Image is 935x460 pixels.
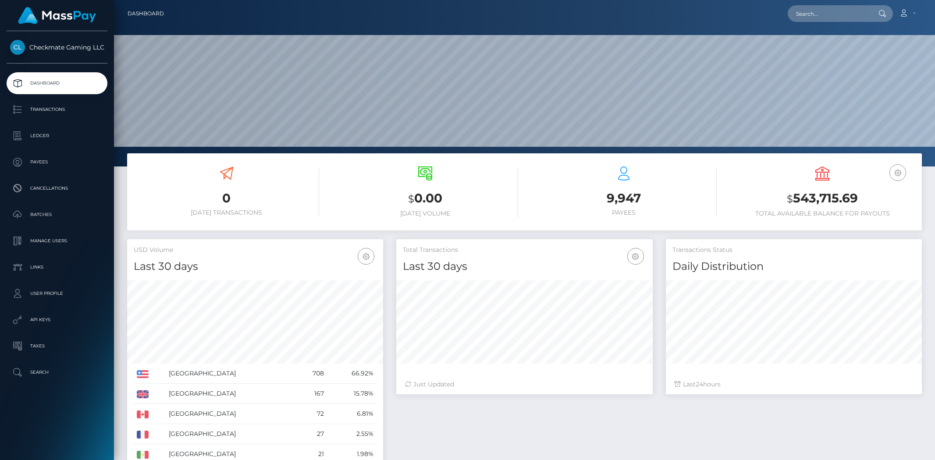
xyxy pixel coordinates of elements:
[7,43,107,51] span: Checkmate Gaming LLC
[788,5,870,22] input: Search...
[10,340,104,353] p: Taxes
[7,283,107,304] a: User Profile
[405,380,643,389] div: Just Updated
[296,384,327,404] td: 167
[10,208,104,221] p: Batches
[10,103,104,116] p: Transactions
[134,246,377,255] h5: USD Volume
[327,424,377,444] td: 2.55%
[675,380,913,389] div: Last hours
[730,210,915,217] h6: Total Available Balance for Payouts
[10,77,104,90] p: Dashboard
[10,313,104,326] p: API Keys
[128,4,164,23] a: Dashboard
[166,404,296,424] td: [GEOGRAPHIC_DATA]
[7,72,107,94] a: Dashboard
[7,256,107,278] a: Links
[7,309,107,331] a: API Keys
[403,246,646,255] h5: Total Transactions
[296,364,327,384] td: 708
[134,190,319,207] h3: 0
[403,259,646,274] h4: Last 30 days
[7,204,107,226] a: Batches
[137,431,149,439] img: FR.png
[7,335,107,357] a: Taxes
[7,361,107,383] a: Search
[7,230,107,252] a: Manage Users
[327,404,377,424] td: 6.81%
[7,151,107,173] a: Payees
[166,424,296,444] td: [GEOGRAPHIC_DATA]
[296,404,327,424] td: 72
[134,209,319,216] h6: [DATE] Transactions
[166,384,296,404] td: [GEOGRAPHIC_DATA]
[137,410,149,418] img: CA.png
[408,193,414,205] small: $
[327,364,377,384] td: 66.92%
[137,370,149,378] img: US.png
[672,259,915,274] h4: Daily Distribution
[137,451,149,459] img: MX.png
[296,424,327,444] td: 27
[18,7,96,24] img: MassPay Logo
[166,364,296,384] td: [GEOGRAPHIC_DATA]
[7,177,107,199] a: Cancellations
[787,193,793,205] small: $
[531,190,717,207] h3: 9,947
[531,209,717,216] h6: Payees
[672,246,915,255] h5: Transactions Status
[10,129,104,142] p: Ledger
[332,190,518,208] h3: 0.00
[10,40,25,55] img: Checkmate Gaming LLC
[10,234,104,248] p: Manage Users
[137,390,149,398] img: GB.png
[730,190,915,208] h3: 543,715.69
[10,156,104,169] p: Payees
[327,384,377,404] td: 15.78%
[332,210,518,217] h6: [DATE] Volume
[696,380,703,388] span: 24
[10,287,104,300] p: User Profile
[7,99,107,120] a: Transactions
[10,182,104,195] p: Cancellations
[134,259,377,274] h4: Last 30 days
[7,125,107,147] a: Ledger
[10,366,104,379] p: Search
[10,261,104,274] p: Links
